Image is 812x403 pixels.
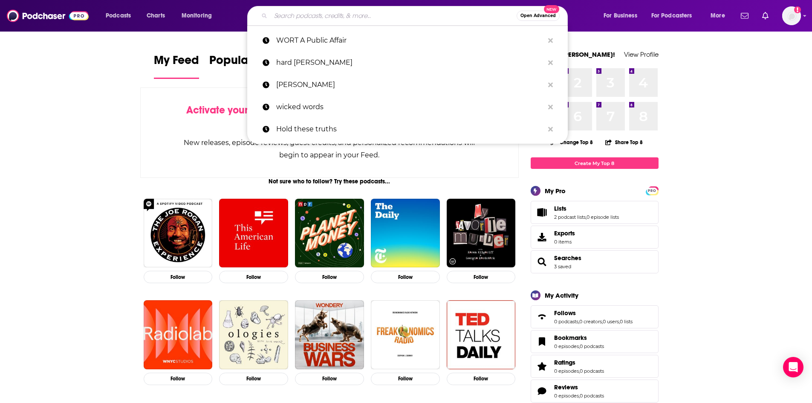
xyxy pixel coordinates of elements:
button: Follow [144,373,213,385]
a: 0 episodes [554,393,579,399]
button: Follow [447,271,516,283]
span: , [579,368,580,374]
a: WORT A Public Affair [247,29,568,52]
span: New [544,5,559,13]
span: , [619,319,620,325]
a: [PERSON_NAME] [247,74,568,96]
img: Planet Money [295,199,364,268]
span: Open Advanced [520,14,556,18]
button: Follow [219,373,288,385]
span: 0 items [554,239,575,245]
a: Ratings [534,360,551,372]
a: hard [PERSON_NAME] [247,52,568,74]
span: Charts [147,10,165,22]
img: The Daily [371,199,440,268]
span: Follows [531,305,659,328]
svg: Add a profile image [794,6,801,13]
a: 0 creators [579,319,602,325]
a: Business Wars [295,300,364,369]
span: , [586,214,587,220]
button: open menu [176,9,223,23]
button: Follow [144,271,213,283]
span: Bookmarks [554,334,587,342]
a: Exports [531,226,659,249]
a: Reviews [554,383,604,391]
a: Hold these truths [247,118,568,140]
a: 0 podcasts [554,319,578,325]
div: My Activity [545,291,578,299]
a: Show notifications dropdown [759,9,772,23]
a: 0 episodes [554,368,579,374]
a: Bookmarks [554,334,604,342]
a: 0 podcasts [580,343,604,349]
button: open menu [598,9,648,23]
span: , [579,343,580,349]
button: Follow [371,271,440,283]
div: by following Podcasts, Creators, Lists, and other Users! [183,104,476,129]
a: 0 episode lists [587,214,619,220]
span: Activate your Feed [186,104,274,116]
button: Follow [447,373,516,385]
div: My Pro [545,187,566,195]
p: chris voss [276,74,544,96]
div: Search podcasts, credits, & more... [255,6,576,26]
span: My Feed [154,53,199,72]
a: 0 episodes [554,343,579,349]
a: Reviews [534,385,551,397]
a: Follows [554,309,633,317]
span: Monitoring [182,10,212,22]
p: WORT A Public Affair [276,29,544,52]
a: 0 lists [620,319,633,325]
button: Change Top 8 [546,137,598,148]
a: Ratings [554,359,604,366]
a: 0 podcasts [580,368,604,374]
a: View Profile [624,50,659,58]
a: Create My Top 8 [531,157,659,169]
a: Searches [554,254,581,262]
a: 3 saved [554,264,571,270]
span: , [578,319,579,325]
span: Searches [531,250,659,273]
span: Popular Feed [209,53,282,72]
button: Follow [295,271,364,283]
img: Podchaser - Follow, Share and Rate Podcasts [7,8,89,24]
a: Charts [141,9,170,23]
span: Ratings [554,359,575,366]
span: Lists [554,205,566,212]
button: open menu [705,9,736,23]
button: Follow [295,373,364,385]
p: Hold these truths [276,118,544,140]
img: My Favorite Murder with Karen Kilgariff and Georgia Hardstark [447,199,516,268]
img: TED Talks Daily [447,300,516,369]
button: open menu [100,9,142,23]
button: Open AdvancedNew [517,11,560,21]
span: For Business [604,10,637,22]
input: Search podcasts, credits, & more... [271,9,517,23]
a: 0 users [603,319,619,325]
a: Freakonomics Radio [371,300,440,369]
img: Radiolab [144,300,213,369]
a: Searches [534,256,551,268]
span: Exports [554,229,575,237]
a: This American Life [219,199,288,268]
button: Follow [219,271,288,283]
a: PRO [647,187,657,194]
span: Follows [554,309,576,317]
a: 0 podcasts [580,393,604,399]
span: , [579,393,580,399]
a: Lists [534,206,551,218]
a: Ologies with Alie Ward [219,300,288,369]
span: Lists [531,201,659,224]
span: Exports [534,231,551,243]
span: Ratings [531,355,659,378]
div: Open Intercom Messenger [783,357,803,377]
p: hard knox [276,52,544,74]
span: Podcasts [106,10,131,22]
img: The Joe Rogan Experience [144,199,213,268]
span: Reviews [531,380,659,403]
